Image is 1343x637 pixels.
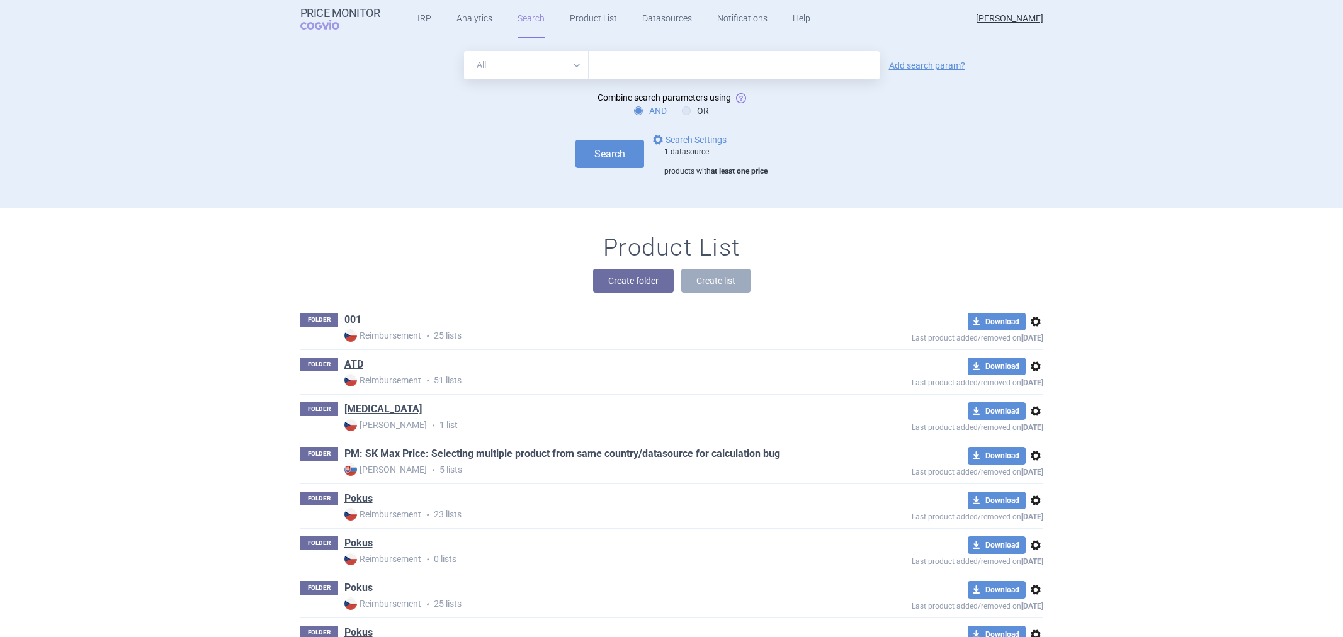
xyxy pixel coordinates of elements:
img: CZ [344,374,357,386]
p: Last product added/removed on [820,330,1043,342]
strong: Reimbursement [344,329,421,342]
h1: Product List [603,234,740,262]
p: FOLDER [300,492,338,505]
a: Pokus [344,492,373,505]
strong: at least one price [711,167,768,176]
button: Download [968,313,1026,330]
strong: Reimbursement [344,553,421,565]
p: FOLDER [300,581,338,595]
a: PM: SK Max Price: Selecting multiple product from same country/datasource for calculation bug [344,447,780,461]
button: Create list [681,269,751,293]
a: Add search param? [889,61,965,70]
p: 51 lists [344,374,820,387]
i: • [421,598,434,611]
h1: Pokus [344,536,373,553]
p: Last product added/removed on [820,465,1043,476]
p: FOLDER [300,536,338,550]
p: 23 lists [344,508,820,521]
h1: Pokus [344,581,373,597]
a: Search Settings [650,132,727,147]
img: SK [344,463,357,476]
a: ATD [344,358,363,371]
p: FOLDER [300,402,338,416]
h1: 001 [344,313,361,329]
p: 1 list [344,419,820,432]
label: OR [682,104,709,117]
p: 25 lists [344,329,820,342]
img: CZ [344,553,357,565]
p: FOLDER [300,358,338,371]
button: Create folder [593,269,674,293]
i: • [421,330,434,342]
p: Last product added/removed on [820,509,1043,521]
button: Download [968,402,1026,420]
button: Download [968,447,1026,465]
strong: Reimbursement [344,508,421,521]
h1: PM: SK Max Price: Selecting multiple product from same country/datasource for calculation bug [344,447,780,463]
strong: Reimbursement [344,597,421,610]
strong: [DATE] [1021,378,1043,387]
h1: Pokus [344,492,373,508]
p: Last product added/removed on [820,554,1043,566]
button: Download [968,492,1026,509]
button: Download [968,536,1026,554]
strong: Price Monitor [300,7,380,20]
strong: Reimbursement [344,374,421,386]
a: [MEDICAL_DATA] [344,402,422,416]
p: 0 lists [344,553,820,566]
i: • [427,464,439,476]
a: Price MonitorCOGVIO [300,7,380,31]
span: Combine search parameters using [598,93,731,103]
p: Last product added/removed on [820,599,1043,611]
a: Pokus [344,536,373,550]
p: Last product added/removed on [820,420,1043,432]
img: CZ [344,597,357,610]
img: CZ [344,329,357,342]
div: datasource products with [664,147,768,177]
label: AND [634,104,667,117]
img: CZ [344,508,357,521]
strong: [DATE] [1021,334,1043,342]
img: CZ [344,419,357,431]
i: • [421,509,434,521]
a: 001 [344,313,361,327]
p: 25 lists [344,597,820,611]
p: FOLDER [300,447,338,461]
a: Pokus [344,581,373,595]
i: • [421,553,434,566]
strong: [DATE] [1021,468,1043,476]
h1: ATD [344,358,363,374]
h1: Humira [344,402,422,419]
i: • [421,375,434,387]
strong: 1 [664,147,669,156]
strong: [PERSON_NAME] [344,463,427,476]
p: Last product added/removed on [820,375,1043,387]
button: Search [575,140,644,168]
span: COGVIO [300,20,357,30]
i: • [427,419,439,432]
strong: [DATE] [1021,557,1043,566]
strong: [DATE] [1021,512,1043,521]
p: 5 lists [344,463,820,476]
button: Download [968,358,1026,375]
strong: [DATE] [1021,423,1043,432]
p: FOLDER [300,313,338,327]
strong: [PERSON_NAME] [344,419,427,431]
button: Download [968,581,1026,599]
strong: [DATE] [1021,602,1043,611]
